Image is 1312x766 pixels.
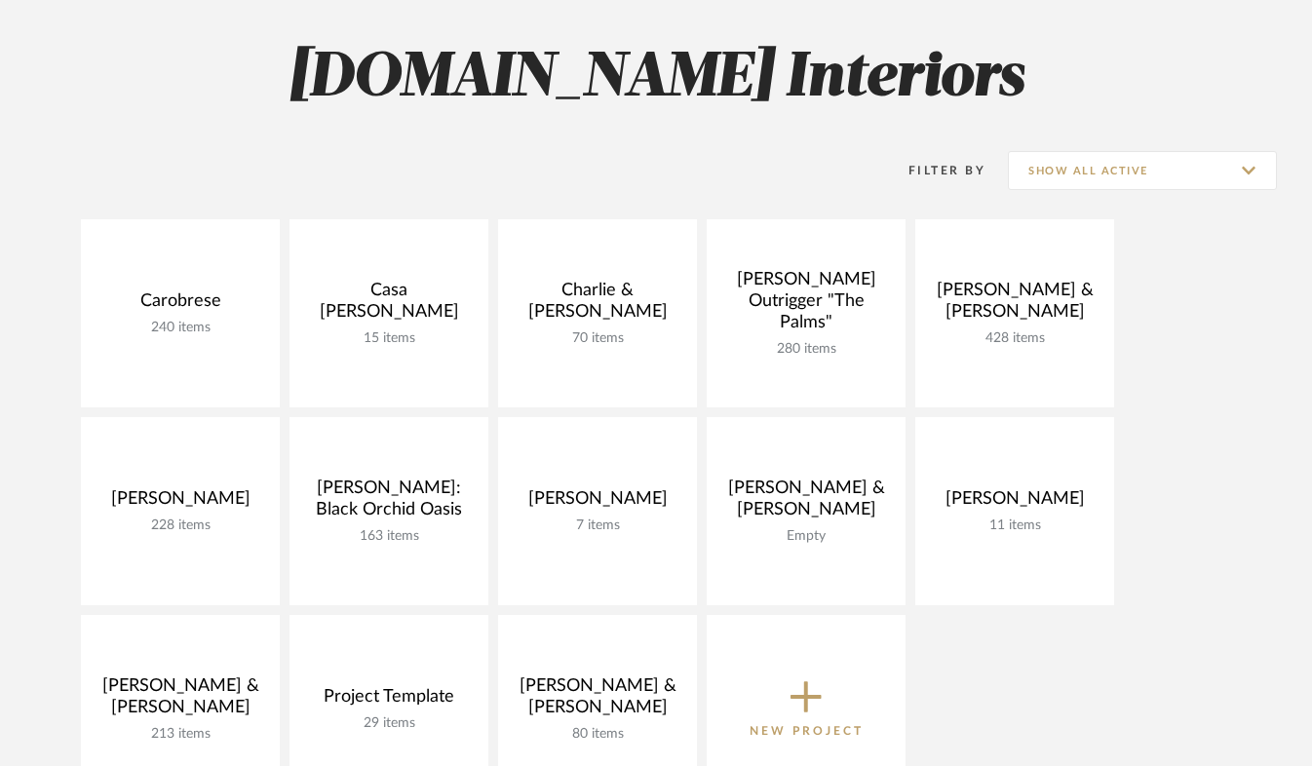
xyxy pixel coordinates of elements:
[514,330,681,347] div: 70 items
[96,726,264,743] div: 213 items
[722,478,890,528] div: [PERSON_NAME] & [PERSON_NAME]
[514,280,681,330] div: Charlie & [PERSON_NAME]
[722,528,890,545] div: Empty
[305,528,473,545] div: 163 items
[514,517,681,534] div: 7 items
[931,330,1099,347] div: 428 items
[305,478,473,528] div: [PERSON_NAME]: Black Orchid Oasis
[305,686,473,715] div: Project Template
[931,517,1099,534] div: 11 items
[305,280,473,330] div: Casa [PERSON_NAME]
[96,517,264,534] div: 228 items
[305,715,473,732] div: 29 items
[305,330,473,347] div: 15 items
[883,161,985,180] div: Filter By
[931,488,1099,517] div: [PERSON_NAME]
[750,721,864,741] p: New Project
[514,488,681,517] div: [PERSON_NAME]
[722,269,890,341] div: [PERSON_NAME] Outrigger "The Palms"
[96,488,264,517] div: [PERSON_NAME]
[931,280,1099,330] div: [PERSON_NAME] & [PERSON_NAME]
[96,290,264,320] div: Carobrese
[96,320,264,336] div: 240 items
[722,341,890,358] div: 280 items
[514,726,681,743] div: 80 items
[96,675,264,726] div: [PERSON_NAME] & [PERSON_NAME]
[514,675,681,726] div: [PERSON_NAME] & [PERSON_NAME]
